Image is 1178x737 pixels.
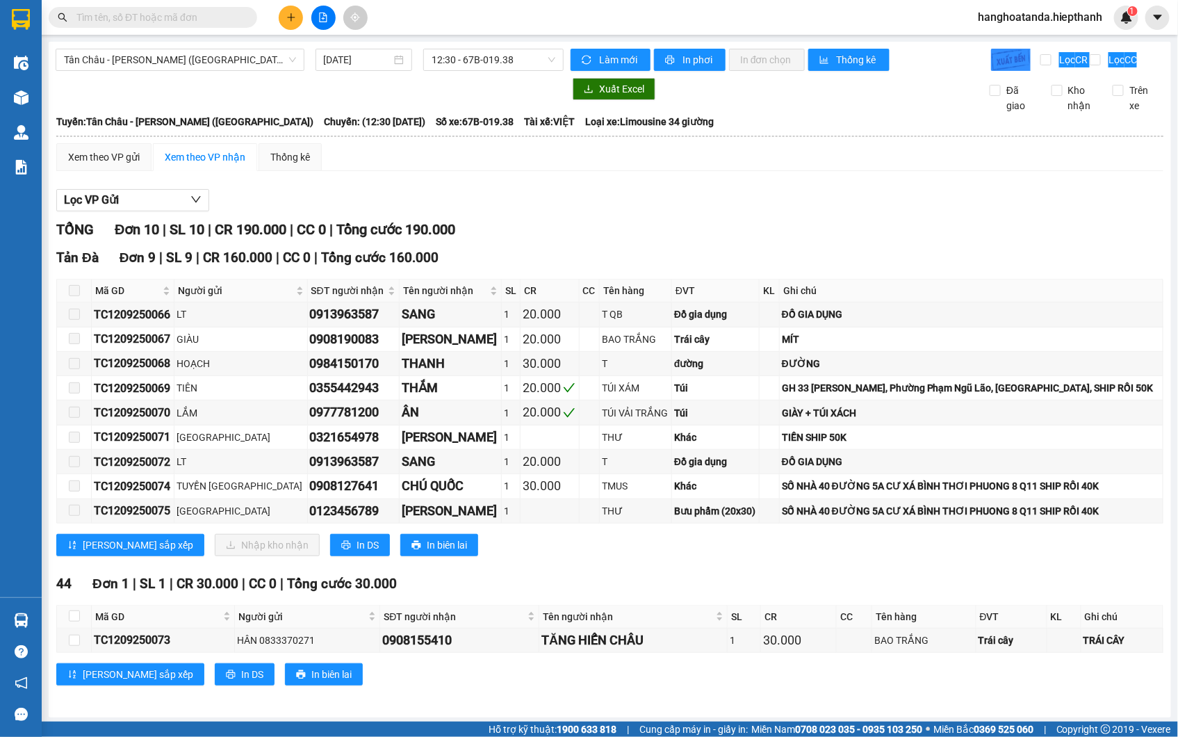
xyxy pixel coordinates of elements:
[310,501,398,521] div: 0123456789
[991,49,1031,71] img: 9k=
[1054,52,1090,67] span: Lọc CR
[140,576,166,592] span: SL 1
[400,450,502,474] td: SANG
[56,534,204,556] button: sort-ascending[PERSON_NAME] sắp xếp
[539,629,728,653] td: TĂNG HIẾN CHÂU
[521,280,580,302] th: CR
[761,606,837,629] th: CR
[523,305,577,324] div: 20.000
[402,452,499,471] div: SANG
[1120,11,1133,24] img: icon-new-feature
[177,576,238,592] span: CR 30.000
[523,378,577,398] div: 20.000
[600,280,672,302] th: Tên hàng
[92,450,174,474] td: TC1209250072
[15,708,28,721] span: message
[872,606,976,629] th: Tên hàng
[238,609,366,624] span: Người gửi
[14,613,28,628] img: warehouse-icon
[1128,6,1138,16] sup: 1
[177,430,304,445] div: [GEOGRAPHIC_DATA]
[310,330,398,349] div: 0908190083
[639,722,748,737] span: Cung cấp máy in - giấy in:
[580,280,600,302] th: CC
[177,405,304,421] div: LẮM
[543,609,713,624] span: Tên người nhận
[321,250,439,266] span: Tổng cước 160.000
[92,499,174,524] td: TC1209250075
[504,405,518,421] div: 1
[979,633,1045,648] div: Trái cây
[1083,633,1161,648] div: TRÁI CÂY
[14,90,28,105] img: warehouse-icon
[92,352,174,376] td: TC1209250068
[729,49,805,71] button: In đơn chọn
[976,606,1047,629] th: ĐVT
[400,499,502,524] td: TẢN ĐÀ
[68,149,140,165] div: Xem theo VP gửi
[56,116,313,127] b: Tuyến: Tân Châu - [PERSON_NAME] ([GEOGRAPHIC_DATA])
[95,609,220,624] span: Mã GD
[92,400,174,425] td: TC1209250070
[237,633,377,648] div: HÂN 0833370271
[177,356,304,371] div: HOẠCH
[782,478,1161,494] div: SỐ NHÀ 40 ĐƯỜNG 5A CƯ XÁ BÌNH THƠI PHUONG 8 Q11 SHIP RỒI 40K
[58,13,67,22] span: search
[674,454,757,469] div: Đồ gia dụng
[166,250,193,266] span: SL 9
[504,380,518,396] div: 1
[177,503,304,519] div: [GEOGRAPHIC_DATA]
[967,8,1114,26] span: hanghoatanda.hiepthanh
[308,352,400,376] td: 0984150170
[504,478,518,494] div: 1
[14,160,28,175] img: solution-icon
[837,52,878,67] span: Thống kê
[584,84,594,95] span: download
[728,606,761,629] th: SL
[751,722,922,737] span: Miền Nam
[270,149,310,165] div: Thống kê
[196,250,199,266] span: |
[92,426,174,450] td: TC1209250071
[1044,722,1046,737] span: |
[12,9,30,30] img: logo-vxr
[208,221,211,238] span: |
[1130,6,1135,16] span: 1
[974,724,1033,735] strong: 0369 525 060
[763,631,834,650] div: 30.000
[94,404,172,421] div: TC1209250070
[92,302,174,327] td: TC1209250066
[92,376,174,400] td: TC1209250069
[64,49,296,70] span: Tân Châu - Hồ Chí Minh (Giường)
[504,307,518,322] div: 1
[782,503,1161,519] div: SỐ NHÀ 40 ĐƯỜNG 5A CƯ XÁ BÌNH THƠI PHUONG 8 Q11 SHIP RỒI 40K
[190,194,202,205] span: down
[83,667,193,682] span: [PERSON_NAME] sắp xếp
[780,280,1163,302] th: Ghi chú
[276,250,279,266] span: |
[15,645,28,658] span: question-circle
[402,330,499,349] div: [PERSON_NAME]
[64,191,119,209] span: Lọc VP Gửi
[178,283,293,298] span: Người gửi
[400,534,478,556] button: printerIn biên lai
[283,250,311,266] span: CC 0
[159,250,163,266] span: |
[819,55,831,66] span: bar-chart
[308,376,400,400] td: 0355442943
[1101,724,1111,734] span: copyright
[170,221,204,238] span: SL 10
[384,609,525,624] span: SĐT người nhận
[94,306,172,323] div: TC1209250066
[427,537,467,553] span: In biên lai
[402,501,499,521] div: [PERSON_NAME]
[573,78,655,100] button: downloadXuất Excel
[14,125,28,140] img: warehouse-icon
[602,380,669,396] div: TÚI XÁM
[400,474,502,499] td: CHÚ QUỐC
[602,430,669,445] div: THƯ
[402,476,499,496] div: CHÚ QUỐC
[682,52,714,67] span: In phơi
[602,478,669,494] div: TMUS
[782,454,1161,469] div: ĐỒ GIA DỤNG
